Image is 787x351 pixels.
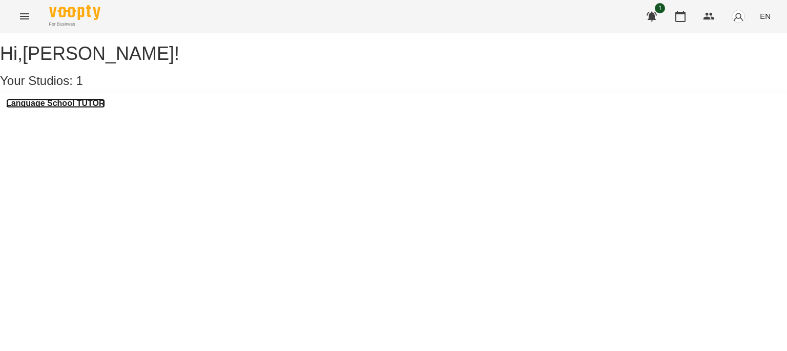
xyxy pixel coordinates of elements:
[6,99,105,108] a: Language School TUTOR
[12,4,37,29] button: Menu
[731,9,745,24] img: avatar_s.png
[76,74,83,87] span: 1
[49,5,100,20] img: Voopty Logo
[760,11,771,21] span: EN
[655,3,665,13] span: 1
[756,7,775,26] button: EN
[49,21,100,28] span: For Business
